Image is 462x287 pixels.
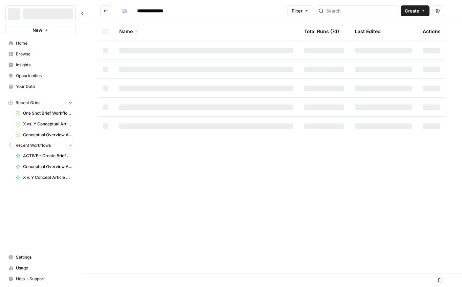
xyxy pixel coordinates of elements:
span: Usage [16,265,72,271]
a: Browse [5,49,76,59]
span: Help + Support [16,276,72,282]
button: Help + Support [5,273,76,284]
span: Opportunities [16,73,72,79]
button: Create [401,5,429,16]
a: Conceptual Overview Article Generator [13,161,76,172]
span: Recent Grids [16,100,40,106]
button: Recent Workflows [5,140,76,150]
a: Home [5,38,76,49]
a: X v. Y Concept Article Generator [13,172,76,183]
span: X v. Y Concept Article Generator [23,174,72,181]
span: New [33,27,42,33]
span: Conceptual Overview Article Generator [23,164,72,170]
a: Usage [5,263,76,273]
button: Filter [287,5,313,16]
span: Settings [16,254,72,260]
span: One Shot Brief Workflow Grid [23,110,72,116]
span: Your Data [16,83,72,90]
span: Conceptual Overview Article Grid [23,132,72,138]
a: ACTIVE - Create Brief Workflow [13,150,76,161]
a: One Shot Brief Workflow Grid [13,108,76,119]
a: X vs. Y Conceptual Articles [13,119,76,129]
a: Conceptual Overview Article Grid [13,129,76,140]
div: Total Runs (7d) [304,22,339,41]
div: Name [119,22,293,41]
button: New [5,25,76,35]
span: Insights [16,62,72,68]
span: Browse [16,51,72,57]
span: Recent Workflows [16,142,51,148]
button: Go back [100,5,111,16]
div: Actions [423,22,441,41]
span: Create [405,7,419,14]
a: Settings [5,252,76,263]
span: X vs. Y Conceptual Articles [23,121,72,127]
span: ACTIVE - Create Brief Workflow [23,153,72,159]
a: Opportunities [5,70,76,81]
button: Recent Grids [5,98,76,108]
span: Filter [292,7,302,14]
a: Insights [5,59,76,70]
input: Search [326,7,395,14]
span: Home [16,40,72,46]
a: Your Data [5,81,76,92]
div: Last Edited [355,22,381,41]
